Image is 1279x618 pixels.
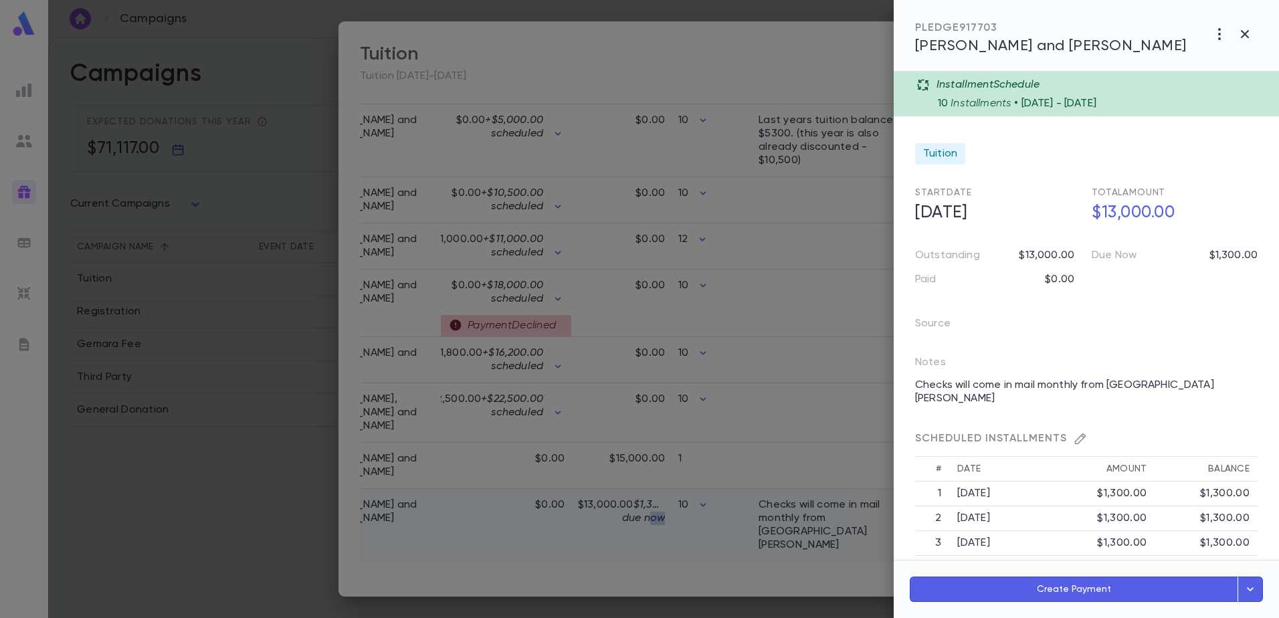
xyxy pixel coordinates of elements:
td: [DATE] [949,482,1052,506]
span: Start Date [915,188,972,197]
td: [DATE] [949,556,1052,581]
td: [DATE] [949,506,1052,531]
p: Source [915,313,972,340]
th: # [915,457,949,482]
p: Due Now [1092,249,1137,262]
h5: $13,000.00 [1084,199,1258,227]
span: [PERSON_NAME] and [PERSON_NAME] [915,39,1187,54]
th: 2 [915,506,949,531]
div: Tuition [915,143,965,165]
p: Paid [915,273,937,286]
td: $1,300.00 [1155,531,1258,556]
td: $1,300.00 [1052,506,1155,531]
th: Amount [1052,457,1155,482]
span: Tuition [923,147,957,161]
p: Installment Schedule [937,78,1040,92]
td: $1,300.00 [1052,556,1155,581]
td: $1,300.00 [1052,482,1155,506]
div: Checks will come in mail monthly from [GEOGRAPHIC_DATA][PERSON_NAME] [907,375,1258,409]
th: 4 [915,556,949,581]
div: SCHEDULED INSTALLMENTS [915,432,1258,445]
td: $1,300.00 [1155,482,1258,506]
h5: [DATE] [907,199,1081,227]
th: 1 [915,482,949,506]
td: $1,300.00 [1052,531,1155,556]
th: 3 [915,531,949,556]
span: Total Amount [1092,188,1165,197]
th: Date [949,457,1052,482]
div: PLEDGE 917703 [915,21,1187,35]
td: $1,300.00 [1155,556,1258,581]
p: 10 [938,97,948,110]
td: $1,300.00 [1155,506,1258,531]
div: Installments [938,92,1271,110]
p: $0.00 [1045,273,1074,286]
td: [DATE] [949,531,1052,556]
p: • [DATE] - [DATE] [1014,97,1096,110]
p: Outstanding [915,249,980,262]
button: Create Payment [910,577,1238,602]
p: $13,000.00 [1019,249,1074,262]
p: Notes [915,356,946,375]
th: Balance [1155,457,1258,482]
p: $1,300.00 [1209,249,1258,262]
